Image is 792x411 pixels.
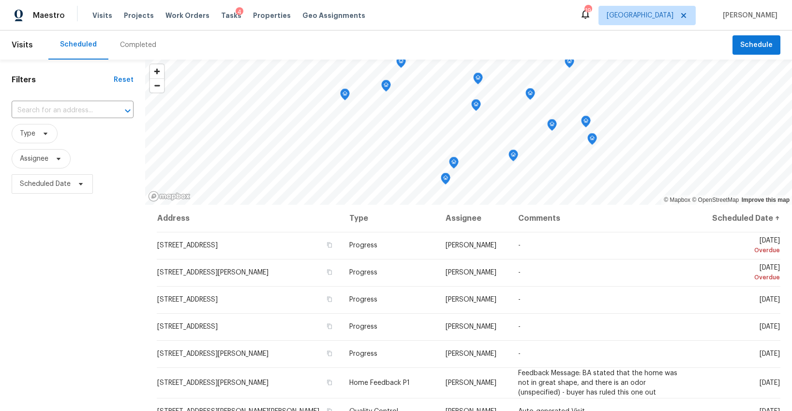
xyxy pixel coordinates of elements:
a: Improve this map [742,197,790,203]
span: Progress [349,296,377,303]
span: [DATE] [760,380,780,386]
div: Map marker [508,150,518,165]
span: Progress [349,323,377,330]
button: Copy Address [325,322,334,331]
span: [PERSON_NAME] [719,11,777,20]
div: Map marker [449,157,459,172]
span: Visits [92,11,112,20]
span: Maestro [33,11,65,20]
span: - [518,323,521,330]
span: [DATE] [760,350,780,357]
div: Map marker [587,133,597,148]
span: [DATE] [760,296,780,303]
span: Progress [349,242,377,249]
button: Copy Address [325,295,334,304]
button: Open [121,104,134,118]
button: Copy Address [325,241,334,249]
span: Feedback Message: BA stated that the home was not in great shape, and there is an odor (unspecifi... [518,370,677,396]
h1: Filters [12,75,114,85]
th: Comments [510,205,698,232]
span: Schedule [740,39,773,51]
span: - [518,242,521,249]
div: Map marker [471,99,481,114]
div: Map marker [340,89,350,104]
span: [PERSON_NAME] [446,323,496,330]
div: Map marker [565,56,574,71]
span: [STREET_ADDRESS][PERSON_NAME] [157,350,269,357]
span: Home Feedback P1 [349,380,410,386]
div: Map marker [473,73,483,88]
span: [GEOGRAPHIC_DATA] [607,11,673,20]
div: Map marker [581,116,591,131]
span: Visits [12,34,33,56]
button: Copy Address [325,378,334,387]
span: Assignee [20,154,48,164]
span: [STREET_ADDRESS] [157,296,218,303]
canvas: Map [145,60,792,205]
span: Tasks [221,12,241,19]
span: Projects [124,11,154,20]
span: Progress [349,350,377,357]
div: Map marker [396,56,406,71]
span: - [518,350,521,357]
button: Copy Address [325,268,334,276]
th: Scheduled Date ↑ [697,205,780,232]
div: Overdue [705,273,780,282]
div: Map marker [381,80,391,95]
div: Completed [120,40,156,50]
span: [DATE] [760,323,780,330]
span: [PERSON_NAME] [446,350,496,357]
div: Map marker [547,119,557,134]
a: OpenStreetMap [692,197,739,203]
button: Zoom in [150,64,164,78]
a: Mapbox homepage [148,191,191,202]
span: [PERSON_NAME] [446,242,496,249]
span: [PERSON_NAME] [446,296,496,303]
span: [STREET_ADDRESS][PERSON_NAME] [157,380,269,386]
div: Map marker [525,88,535,103]
span: Zoom out [150,79,164,92]
div: Scheduled [60,40,97,49]
th: Type [342,205,438,232]
span: - [518,269,521,276]
span: Properties [253,11,291,20]
div: Reset [114,75,134,85]
span: [PERSON_NAME] [446,380,496,386]
span: [STREET_ADDRESS] [157,242,218,249]
button: Copy Address [325,349,334,358]
span: - [518,296,521,303]
div: Overdue [705,245,780,255]
span: [PERSON_NAME] [446,269,496,276]
span: Work Orders [165,11,209,20]
input: Search for an address... [12,103,106,118]
span: [STREET_ADDRESS][PERSON_NAME] [157,269,269,276]
span: [DATE] [705,237,780,255]
span: Progress [349,269,377,276]
div: 19 [584,6,591,15]
th: Address [157,205,342,232]
span: Scheduled Date [20,179,71,189]
span: [STREET_ADDRESS] [157,323,218,330]
span: Geo Assignments [302,11,365,20]
button: Zoom out [150,78,164,92]
th: Assignee [438,205,510,232]
a: Mapbox [664,197,690,203]
div: 4 [236,7,243,17]
div: Map marker [441,173,450,188]
span: Type [20,129,35,138]
span: [DATE] [705,264,780,282]
button: Schedule [732,35,780,55]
